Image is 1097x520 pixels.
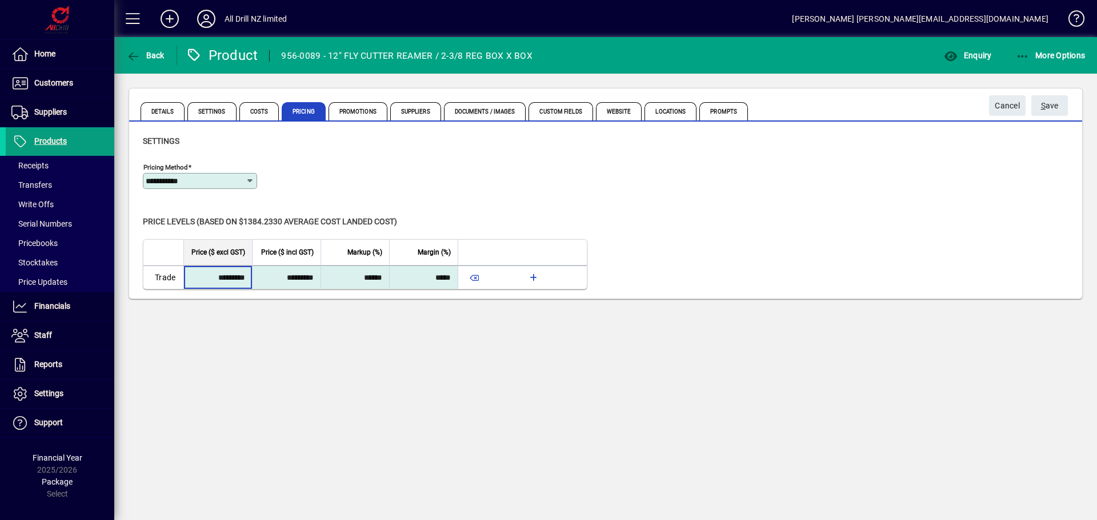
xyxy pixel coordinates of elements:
span: Website [596,102,642,120]
a: Support [6,409,114,437]
span: Receipts [11,161,49,170]
span: Locations [644,102,696,120]
span: Reports [34,360,62,369]
a: Staff [6,321,114,350]
span: More Options [1016,51,1086,60]
span: Settings [187,102,237,120]
span: S [1041,101,1046,110]
div: All Drill NZ limited [225,10,287,28]
button: Enquiry [941,45,994,66]
button: Back [123,45,167,66]
span: Details [141,102,185,120]
a: Receipts [6,156,114,175]
span: Staff [34,330,52,340]
a: Transfers [6,175,114,195]
span: ave [1041,96,1059,115]
button: More Options [1013,45,1088,66]
a: Financials [6,292,114,321]
a: Customers [6,69,114,98]
span: Package [42,477,73,486]
span: Margin (%) [418,246,451,259]
div: Product [186,46,258,65]
a: Reports [6,350,114,379]
span: Costs [239,102,279,120]
button: Cancel [989,95,1026,116]
span: Markup (%) [347,246,382,259]
a: Write Offs [6,195,114,214]
span: Price Updates [11,277,67,287]
div: [PERSON_NAME] [PERSON_NAME][EMAIL_ADDRESS][DOMAIN_NAME] [792,10,1048,28]
span: Write Offs [11,200,54,209]
div: 956-0089 - 12" FLY CUTTER REAMER / 2-3/8 REG BOX X BOX [281,47,533,65]
span: Pricebooks [11,239,58,248]
span: Price ($ excl GST) [191,246,245,259]
span: Stocktakes [11,258,58,267]
span: Promotions [329,102,387,120]
span: Price levels (based on $1384.2330 Average cost landed cost) [143,217,397,226]
span: Documents / Images [444,102,526,120]
span: Custom Fields [529,102,592,120]
a: Suppliers [6,98,114,127]
span: Back [126,51,165,60]
span: Products [34,136,67,146]
mat-label: Pricing method [143,163,188,171]
a: Serial Numbers [6,214,114,233]
span: Financial Year [33,453,82,462]
span: Suppliers [34,107,67,116]
span: Support [34,418,63,427]
span: Settings [34,389,63,398]
span: Suppliers [390,102,441,120]
span: Pricing [282,102,326,120]
a: Pricebooks [6,233,114,253]
button: Add [151,9,188,29]
span: Enquiry [944,51,991,60]
a: Settings [6,380,114,408]
td: Trade [143,265,183,289]
span: Price ($ incl GST) [261,246,314,259]
button: Profile [188,9,225,29]
span: Settings [143,136,179,146]
a: Home [6,40,114,68]
span: Home [34,49,55,58]
span: Customers [34,78,73,87]
a: Stocktakes [6,253,114,272]
app-page-header-button: Back [114,45,177,66]
a: Price Updates [6,272,114,292]
span: Prompts [699,102,748,120]
a: Knowledge Base [1060,2,1083,39]
span: Cancel [995,96,1020,115]
span: Serial Numbers [11,219,72,228]
span: Transfers [11,180,52,190]
span: Financials [34,301,70,311]
button: Save [1031,95,1068,116]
